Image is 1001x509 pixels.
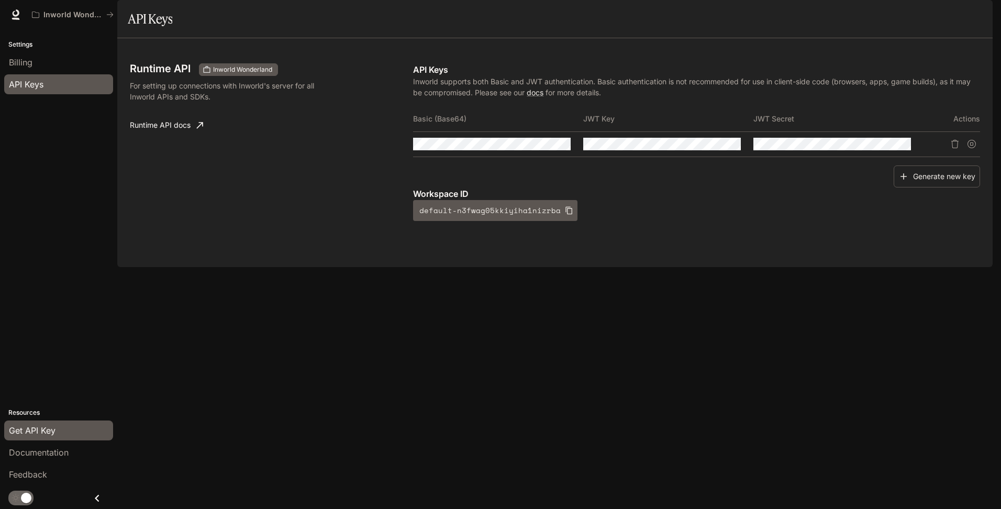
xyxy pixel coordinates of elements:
button: default-n3fwag05kkiyiha1nizrba [413,200,577,221]
p: Inworld Wonderland [43,10,102,19]
button: All workspaces [27,4,118,25]
span: Inworld Wonderland [209,65,276,74]
th: Basic (Base64) [413,106,583,131]
p: For setting up connections with Inworld's server for all Inworld APIs and SDKs. [130,80,336,102]
p: Workspace ID [413,187,980,200]
th: JWT Secret [753,106,924,131]
button: Delete API key [947,136,963,152]
p: Inworld supports both Basic and JWT authentication. Basic authentication is not recommended for u... [413,76,980,98]
button: Generate new key [894,165,980,188]
h3: Runtime API [130,63,191,74]
a: Runtime API docs [126,115,207,136]
button: Suspend API key [963,136,980,152]
th: JWT Key [583,106,753,131]
p: API Keys [413,63,980,76]
h1: API Keys [128,8,172,29]
a: docs [527,88,543,97]
div: These keys will apply to your current workspace only [199,63,278,76]
th: Actions [924,106,980,131]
